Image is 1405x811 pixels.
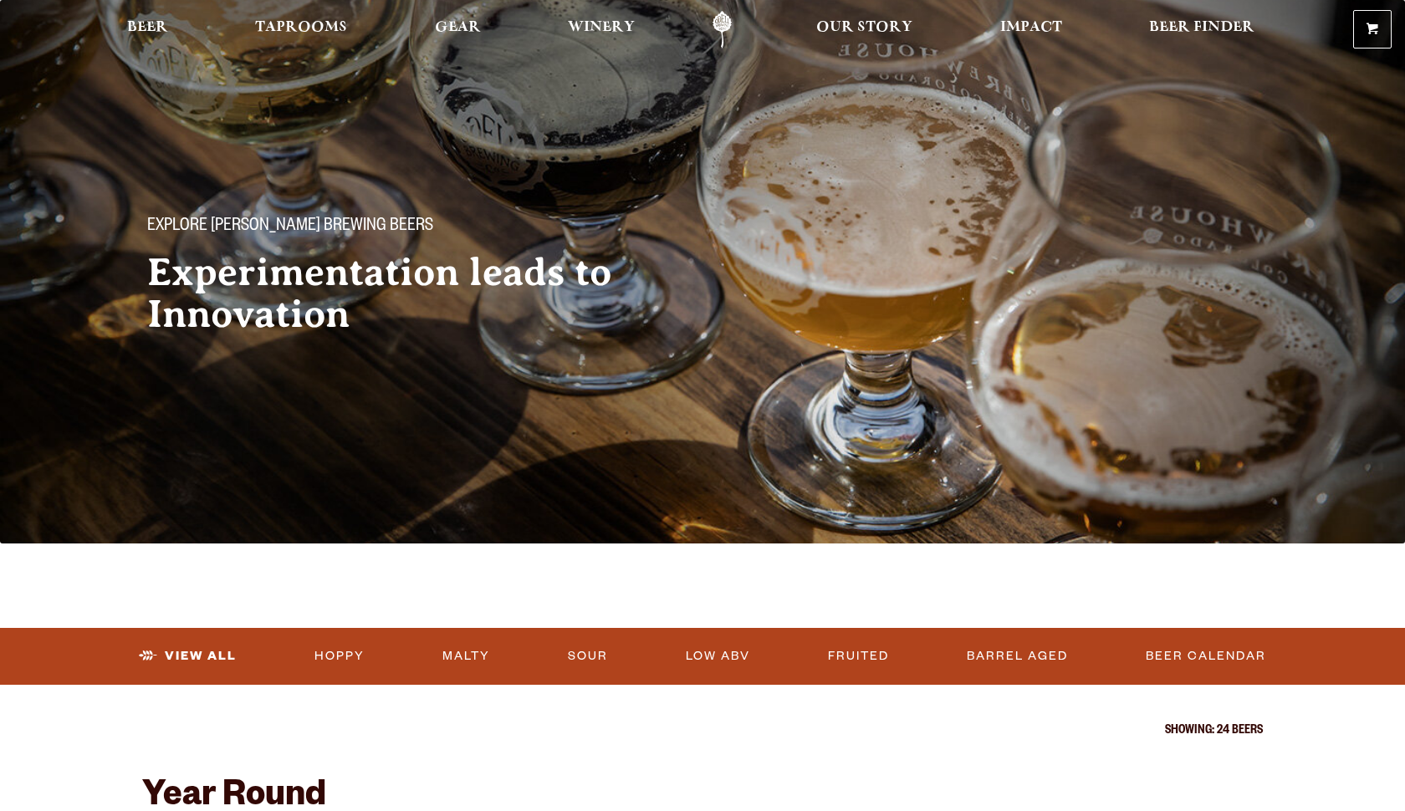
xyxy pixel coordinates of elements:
[142,725,1263,738] p: Showing: 24 Beers
[308,637,371,676] a: Hoppy
[816,21,912,34] span: Our Story
[147,217,433,238] span: Explore [PERSON_NAME] Brewing Beers
[127,21,168,34] span: Beer
[1000,21,1062,34] span: Impact
[147,252,669,335] h2: Experimentation leads to Innovation
[557,11,646,48] a: Winery
[568,21,635,34] span: Winery
[1139,637,1273,676] a: Beer Calendar
[1149,21,1254,34] span: Beer Finder
[960,637,1075,676] a: Barrel Aged
[1138,11,1265,48] a: Beer Finder
[255,21,347,34] span: Taprooms
[436,637,497,676] a: Malty
[424,11,492,48] a: Gear
[989,11,1073,48] a: Impact
[244,11,358,48] a: Taprooms
[435,21,481,34] span: Gear
[679,637,757,676] a: Low ABV
[821,637,896,676] a: Fruited
[691,11,754,48] a: Odell Home
[561,637,615,676] a: Sour
[132,637,243,676] a: View All
[805,11,923,48] a: Our Story
[116,11,179,48] a: Beer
